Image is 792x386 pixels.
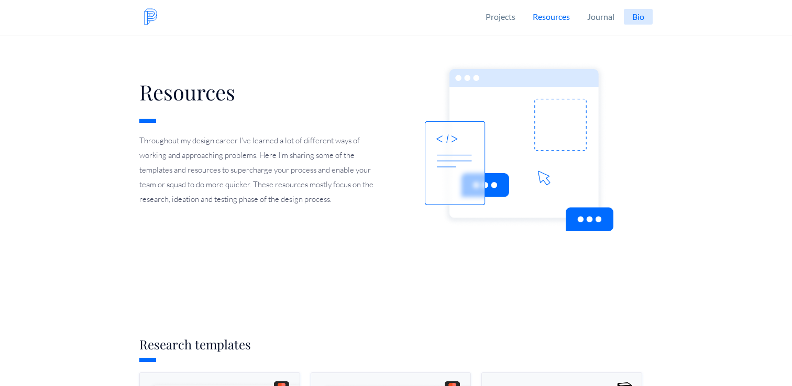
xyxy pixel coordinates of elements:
h1: Resources [139,80,386,105]
h2: Research templates [139,336,653,353]
img: Logo [142,8,159,25]
img: resources.png [425,63,613,231]
p: Throughout my design career I've learned a lot of different ways of working and approaching probl... [139,133,386,207]
a: Bio [624,9,653,25]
